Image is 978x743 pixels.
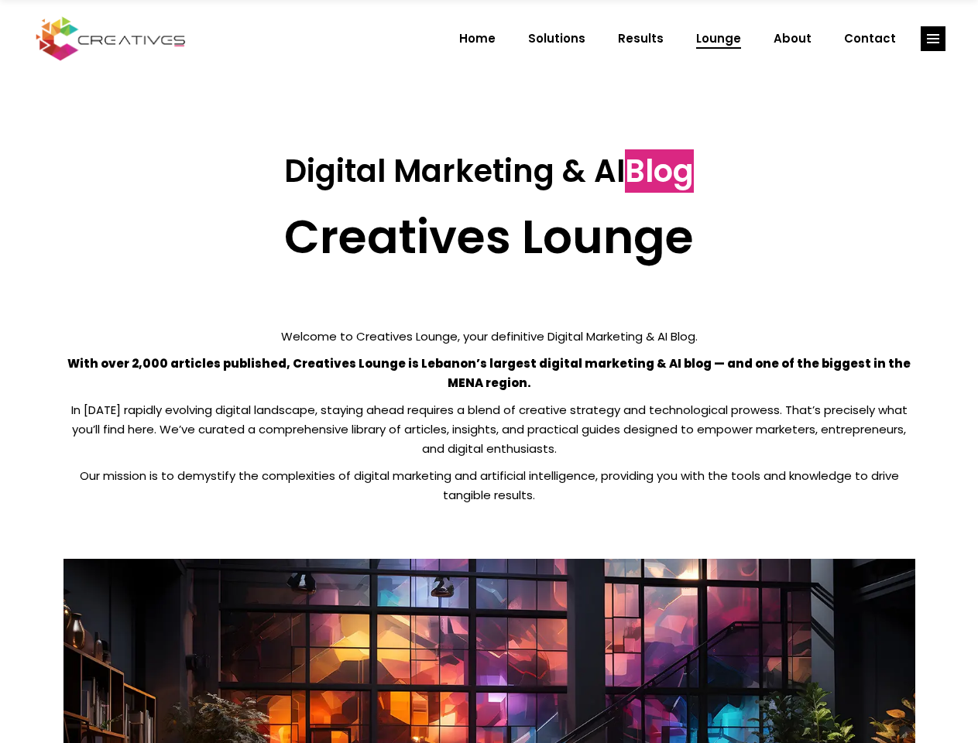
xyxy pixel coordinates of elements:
span: Results [618,19,664,59]
strong: With over 2,000 articles published, Creatives Lounge is Lebanon’s largest digital marketing & AI ... [67,355,911,391]
a: Home [443,19,512,59]
a: link [921,26,945,51]
a: Results [602,19,680,59]
a: Contact [828,19,912,59]
p: Our mission is to demystify the complexities of digital marketing and artificial intelligence, pr... [63,466,915,505]
span: Home [459,19,496,59]
span: Solutions [528,19,585,59]
span: Blog [625,149,694,193]
span: Contact [844,19,896,59]
a: Solutions [512,19,602,59]
span: Lounge [696,19,741,59]
a: About [757,19,828,59]
span: About [774,19,812,59]
h3: Digital Marketing & AI [63,152,915,190]
h2: Creatives Lounge [63,209,915,265]
img: Creatives [33,15,189,63]
p: In [DATE] rapidly evolving digital landscape, staying ahead requires a blend of creative strategy... [63,400,915,458]
p: Welcome to Creatives Lounge, your definitive Digital Marketing & AI Blog. [63,327,915,346]
a: Lounge [680,19,757,59]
